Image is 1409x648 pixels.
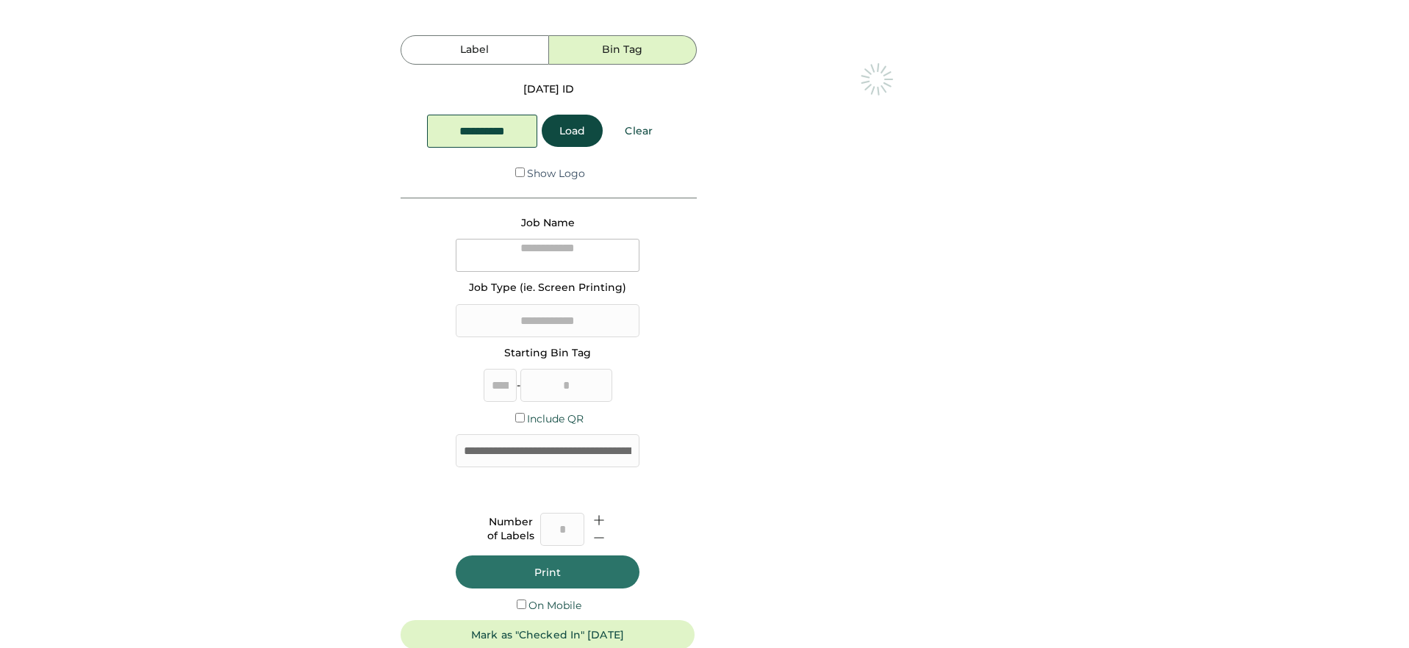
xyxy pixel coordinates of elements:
[504,346,591,361] div: Starting Bin Tag
[607,115,670,147] button: Clear
[527,412,584,425] label: Include QR
[487,515,534,544] div: Number of Labels
[401,35,548,65] button: Label
[517,378,520,393] div: -
[528,599,581,612] label: On Mobile
[523,82,574,97] div: [DATE] ID
[456,555,639,588] button: Print
[521,216,575,231] div: Job Name
[527,167,585,180] label: Show Logo
[549,35,697,65] button: Bin Tag
[542,115,603,147] button: Load
[469,281,626,295] div: Job Type (ie. Screen Printing)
